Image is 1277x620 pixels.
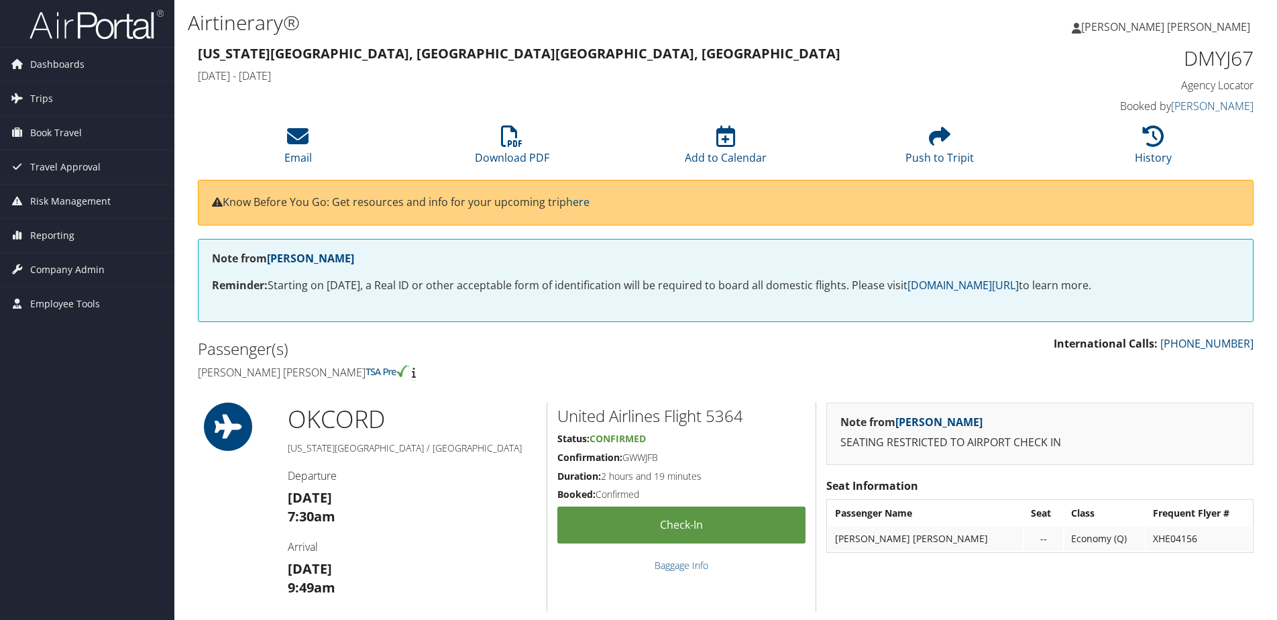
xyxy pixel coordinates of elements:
span: Reporting [30,219,74,252]
a: Download PDF [475,133,549,165]
th: Passenger Name [828,501,1023,525]
span: Employee Tools [30,287,100,321]
a: [PERSON_NAME] [267,251,354,266]
td: Economy (Q) [1064,527,1145,551]
h2: United Airlines Flight 5364 [557,405,806,427]
h1: DMYJ67 [1005,44,1254,72]
h4: Agency Locator [1005,78,1254,93]
th: Seat [1024,501,1063,525]
h5: Confirmed [557,488,806,501]
strong: [US_STATE][GEOGRAPHIC_DATA], [GEOGRAPHIC_DATA] [GEOGRAPHIC_DATA], [GEOGRAPHIC_DATA] [198,44,840,62]
a: [PERSON_NAME] [895,415,983,429]
a: Email [284,133,312,165]
a: [PHONE_NUMBER] [1160,336,1254,351]
span: [PERSON_NAME] [PERSON_NAME] [1081,19,1250,34]
a: here [566,195,590,209]
h1: Airtinerary® [188,9,905,37]
span: Dashboards [30,48,85,81]
td: XHE04156 [1146,527,1252,551]
h4: Booked by [1005,99,1254,113]
strong: 9:49am [288,578,335,597]
strong: Booked: [557,488,596,501]
span: Book Travel [30,116,82,150]
a: [PERSON_NAME] [1171,99,1254,113]
strong: Reminder: [212,278,268,293]
span: Confirmed [590,432,646,445]
div: -- [1031,533,1056,545]
h4: [PERSON_NAME] [PERSON_NAME] [198,365,716,380]
h5: 2 hours and 19 minutes [557,470,806,483]
a: Check-in [557,507,806,544]
span: Trips [30,82,53,115]
th: Class [1064,501,1145,525]
p: SEATING RESTRICTED TO AIRPORT CHECK IN [840,434,1239,452]
p: Starting on [DATE], a Real ID or other acceptable form of identification will be required to boar... [212,277,1239,295]
strong: 7:30am [288,507,335,525]
h4: Departure [288,468,537,483]
h5: GWWJFB [557,451,806,464]
a: Baggage Info [655,559,708,572]
h4: Arrival [288,539,537,554]
img: tsa-precheck.png [366,365,409,377]
strong: International Calls: [1054,336,1158,351]
p: Know Before You Go: Get resources and info for your upcoming trip [212,194,1239,211]
strong: Seat Information [826,478,918,493]
a: [DOMAIN_NAME][URL] [907,278,1019,293]
a: History [1135,133,1172,165]
th: Frequent Flyer # [1146,501,1252,525]
strong: Note from [212,251,354,266]
span: Travel Approval [30,150,101,184]
span: Risk Management [30,185,111,218]
strong: Note from [840,415,983,429]
h4: [DATE] - [DATE] [198,68,985,83]
strong: [DATE] [288,488,332,507]
img: airportal-logo.png [30,9,164,40]
a: Push to Tripit [905,133,974,165]
h5: [US_STATE][GEOGRAPHIC_DATA] / [GEOGRAPHIC_DATA] [288,442,537,455]
strong: [DATE] [288,560,332,578]
a: Add to Calendar [685,133,767,165]
strong: Status: [557,432,590,445]
td: [PERSON_NAME] [PERSON_NAME] [828,527,1023,551]
h2: Passenger(s) [198,338,716,360]
span: Company Admin [30,253,105,287]
a: [PERSON_NAME] [PERSON_NAME] [1072,7,1264,47]
strong: Confirmation: [557,451,622,464]
strong: Duration: [557,470,601,482]
h1: OKC ORD [288,403,537,436]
